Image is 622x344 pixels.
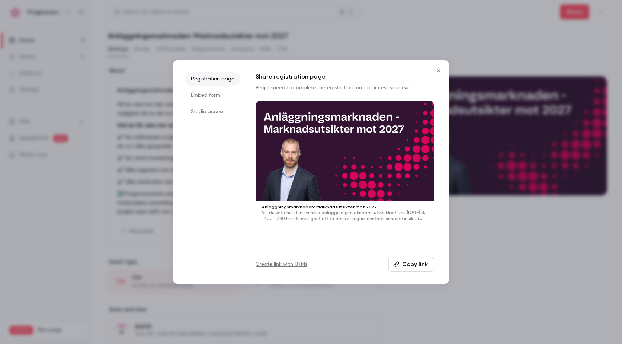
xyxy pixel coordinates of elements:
li: Embed form [185,89,241,102]
button: Copy link [388,257,434,272]
li: Studio access [185,105,241,118]
button: Close [431,63,446,78]
a: Anläggningsmarknaden: Marknadsutsikter mot 2027Vill du veta hur den svenska anläggningsmarknaden ... [256,101,434,225]
h1: Share registration page [256,72,434,81]
p: Vill du veta hur den svenska anläggningsmarknaden utvecklas? Den [DATE] kl. 12:00-12:30 har du mö... [262,210,428,222]
p: Anläggningsmarknaden: Marknadsutsikter mot 2027 [262,204,428,210]
a: registration form [325,85,365,90]
a: Create link with UTMs [256,261,307,268]
p: People need to complete the to access your event [256,84,434,92]
li: Registration page [185,72,241,86]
